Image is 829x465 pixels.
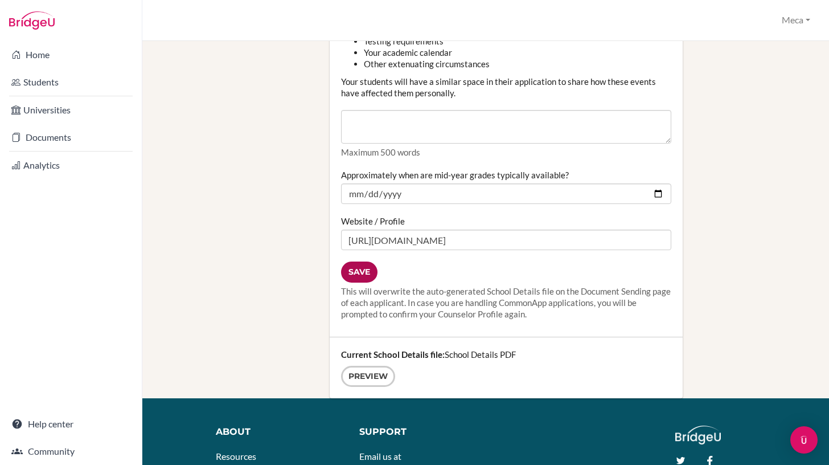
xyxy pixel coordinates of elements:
[359,426,477,439] div: Support
[364,47,671,58] li: Your academic calendar
[341,262,377,283] input: Save
[341,349,445,360] strong: Current School Details file:
[777,10,815,31] button: Meca
[2,154,139,177] a: Analytics
[216,451,256,462] a: Resources
[341,285,671,320] div: This will overwrite the auto-generated School Details file on the Document Sending page of each a...
[341,215,405,227] label: Website / Profile
[341,146,671,158] p: Maximum 500 words
[790,426,818,454] div: Open Intercom Messenger
[2,440,139,463] a: Community
[675,426,721,444] img: logo_white@2x-f4f0deed5e89b7ecb1c2cc34c3e3d731f90f0f143d5ea2071677605dd97b5244.png
[216,426,342,439] div: About
[341,169,569,181] label: Approximately when are mid-year grades typically available?
[2,71,139,93] a: Students
[364,58,671,70] li: Other extenuating circumstances
[2,126,139,149] a: Documents
[2,99,139,121] a: Universities
[2,413,139,435] a: Help center
[330,337,683,398] div: School Details PDF
[364,35,671,47] li: Testing requirements
[9,11,55,30] img: Bridge-U
[2,43,139,66] a: Home
[341,366,395,387] a: Preview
